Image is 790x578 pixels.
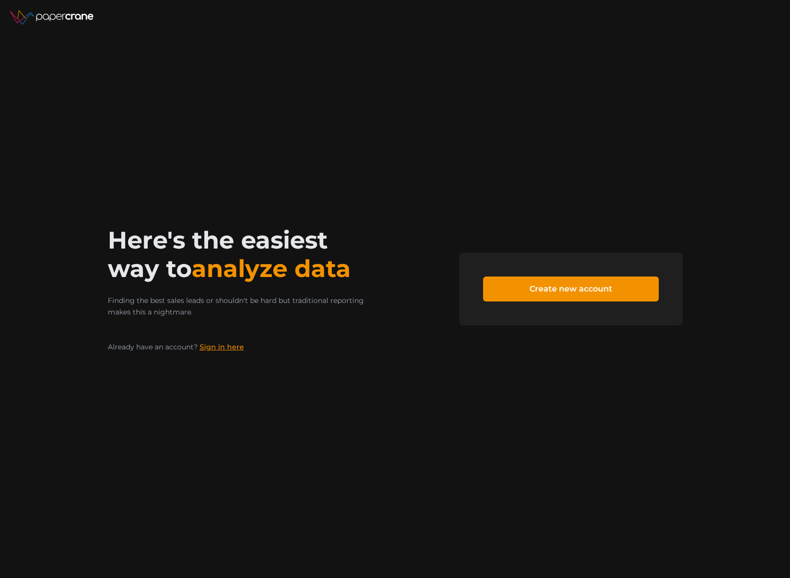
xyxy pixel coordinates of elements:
span: Create new account [529,277,612,301]
p: Already have an account? [108,342,385,352]
h2: Here's the easiest way to [108,226,385,283]
a: Sign in here [200,342,244,351]
a: Create new account [483,277,659,301]
span: analyze data [192,254,351,283]
p: Finding the best sales leads or shouldn't be hard but traditional reporting makes this a nightmare. [108,295,385,318]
